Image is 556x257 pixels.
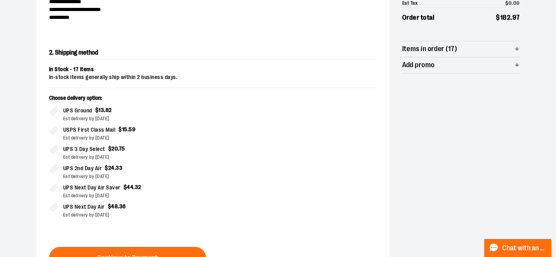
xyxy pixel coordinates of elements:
div: Est delivery by [DATE] [63,192,207,199]
span: 44 [127,184,133,190]
input: UPS 3 Day Select$20.75Est delivery by [DATE] [49,145,58,154]
span: UPS 3 Day Select [63,145,105,154]
span: $ [105,165,108,171]
div: Est delivery by [DATE] [63,173,207,180]
span: 13 [98,107,104,113]
button: Chat with an Expert [484,239,552,257]
span: Items in order (17) [402,45,458,53]
span: 59 [129,126,135,132]
div: In Stock - 17 items [49,66,377,73]
div: In-stock items generally ship within 2 business days. [49,73,377,81]
span: UPS Ground [63,106,92,115]
span: 24 [108,165,115,171]
span: $ [95,107,99,113]
span: USPS First Class Mail [63,125,116,134]
span: Add promo [402,61,435,69]
span: $ [124,184,127,190]
div: Est delivery by [DATE] [63,134,207,141]
span: 82 [106,107,112,113]
span: . [118,203,119,209]
button: Add promo [402,57,520,73]
span: Chat with an Expert [502,244,547,252]
div: Est delivery by [DATE] [63,211,207,218]
span: UPS Next Day Air [63,202,105,211]
span: . [104,107,106,113]
span: . [118,145,119,152]
input: UPS Ground$13.82Est delivery by [DATE] [49,106,58,116]
input: UPS Next Day Air$48.36Est delivery by [DATE] [49,202,58,212]
span: 15 [122,126,128,132]
span: 75 [119,145,125,152]
span: UPS Next Day Air Saver [63,183,120,192]
span: 48 [111,203,118,209]
span: UPS 2nd Day Air [63,164,102,173]
span: . [115,165,116,171]
p: Choose delivery option: [49,94,207,106]
div: Est delivery by [DATE] [63,154,207,161]
div: Est delivery by [DATE] [63,115,207,122]
input: UPS 2nd Day Air$24.33Est delivery by [DATE] [49,164,58,173]
button: Items in order (17) [402,41,520,57]
span: Order total [402,13,435,23]
span: . [133,184,135,190]
h2: 2. Shipping method [49,46,377,59]
span: $ [118,126,122,132]
span: . [128,126,129,132]
span: 97 [512,14,520,21]
span: $ [108,203,111,209]
span: 182 [500,14,511,21]
span: 32 [135,184,141,190]
span: $ [108,145,112,152]
span: 20 [111,145,118,152]
input: USPS First Class Mail$15.59Est delivery by [DATE] [49,125,58,135]
span: 36 [119,203,126,209]
span: 33 [116,165,122,171]
span: . [510,14,512,21]
input: UPS Next Day Air Saver$44.32Est delivery by [DATE] [49,183,58,193]
span: $ [496,14,500,21]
